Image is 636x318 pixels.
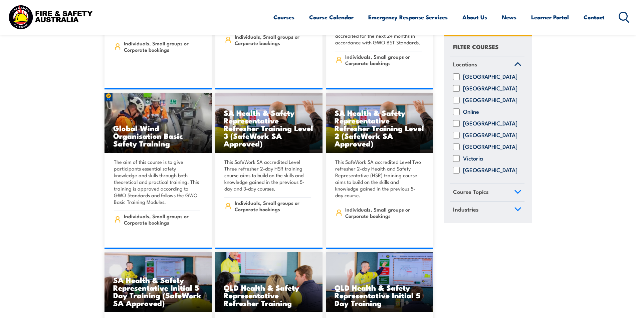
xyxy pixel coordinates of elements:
a: Courses [273,8,294,26]
label: [GEOGRAPHIC_DATA] [463,97,517,104]
img: QLD Health & Safety Representative Initial 5 Day Training [326,252,433,312]
span: Individuals, Small groups or Corporate bookings [235,200,311,212]
a: QLD Health & Safety Representative Refresher Training [215,252,323,312]
p: This SafeWork SA accredited Level Two refresher 2-day Health and Safety Representative (HSR) trai... [335,158,422,199]
label: Online [463,109,479,115]
h4: FILTER COURSES [453,42,498,51]
label: [GEOGRAPHIC_DATA] [463,85,517,92]
h3: QLD Health & Safety Representative Initial 5 Day Training [335,284,425,307]
h3: Global Wind Organisation Basic Safety Training [113,124,203,147]
img: SA Health & Safety Representative Initial 5 Day Training (SafeWork SA Approved) [215,93,323,153]
img: Global Wind Organisation Basic Safety Training [104,93,212,153]
label: [GEOGRAPHIC_DATA] [463,144,517,150]
h3: SA Health & Safety Representative Initial 5 Day Training (SafeWork SA Approved) [113,276,203,307]
span: Locations [453,60,477,69]
a: SA Health & Safety Representative Refresher Training Level 3 (SafeWork SA Approved) [215,93,323,153]
h3: QLD Health & Safety Representative Refresher Training [224,284,314,307]
img: QLD Health & Safety Representative Refresher TRAINING [215,252,323,312]
label: [GEOGRAPHIC_DATA] [463,132,517,139]
a: Locations [450,56,524,74]
label: [GEOGRAPHIC_DATA] [463,167,517,174]
span: Individuals, Small groups or Corporate bookings [345,206,422,219]
a: About Us [462,8,487,26]
a: Industries [450,202,524,219]
h3: SA Health & Safety Representative Refresher Training Level 3 (SafeWork SA Approved) [224,109,314,147]
label: Victoria [463,155,483,162]
a: SA Health & Safety Representative Refresher Training Level 2 (SafeWork SA Approved) [326,93,433,153]
a: Course Topics [450,184,524,202]
label: [GEOGRAPHIC_DATA] [463,74,517,80]
span: Individuals, Small groups or Corporate bookings [124,213,200,226]
label: [GEOGRAPHIC_DATA] [463,120,517,127]
span: Course Topics [453,188,489,197]
span: Individuals, Small groups or Corporate bookings [124,40,200,53]
p: The aim of this course is to give participants essential safety knowledge and skills through both... [114,158,201,205]
img: SA Health & Safety Representative Initial 5 Day Training (SafeWork SA Approved) [104,252,212,312]
span: Individuals, Small groups or Corporate bookings [235,33,311,46]
a: Emergency Response Services [368,8,448,26]
a: Contact [584,8,605,26]
a: Course Calendar [309,8,354,26]
a: Learner Portal [531,8,569,26]
h3: SA Health & Safety Representative Refresher Training Level 2 (SafeWork SA Approved) [335,109,425,147]
img: SA Health & Safety Representative Initial 5 Day Training (SafeWork SA Approved) [326,93,433,153]
p: This SafeWork SA accredited Level Three refresher 2-day HSR training course aims to build on the ... [224,158,311,192]
a: News [502,8,516,26]
span: Industries [453,205,479,214]
span: Individuals, Small groups or Corporate bookings [345,53,422,66]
